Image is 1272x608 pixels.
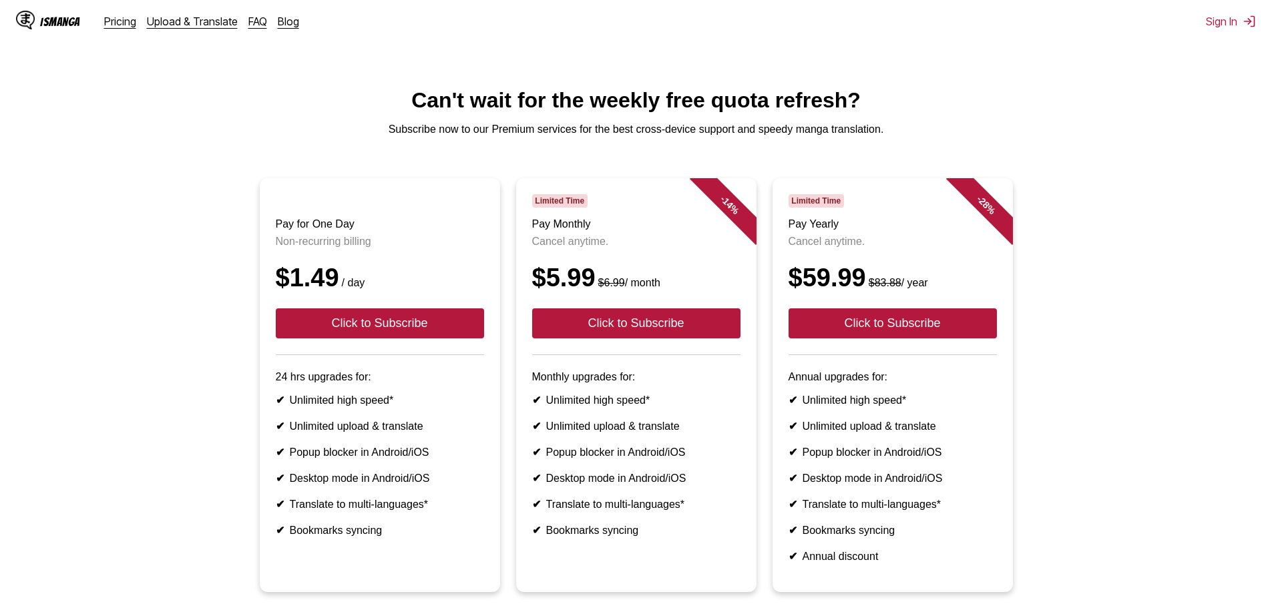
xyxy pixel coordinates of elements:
[789,446,997,459] li: Popup blocker in Android/iOS
[532,236,740,248] p: Cancel anytime.
[532,525,541,536] b: ✔
[532,499,541,510] b: ✔
[40,15,80,28] div: IsManga
[532,371,740,383] p: Monthly upgrades for:
[789,236,997,248] p: Cancel anytime.
[339,277,365,288] small: / day
[532,218,740,230] h3: Pay Monthly
[532,394,541,406] b: ✔
[866,277,928,288] small: / year
[789,420,997,432] li: Unlimited upload & translate
[789,394,797,406] b: ✔
[789,524,997,537] li: Bookmarks syncing
[789,308,997,338] button: Click to Subscribe
[598,277,625,288] s: $6.99
[532,420,740,432] li: Unlimited upload & translate
[532,473,541,484] b: ✔
[689,165,769,245] div: - 14 %
[789,446,797,458] b: ✔
[276,420,484,432] li: Unlimited upload & translate
[16,11,104,32] a: IsManga LogoIsManga
[789,371,997,383] p: Annual upgrades for:
[869,277,901,288] s: $83.88
[532,264,740,292] div: $5.99
[276,446,484,459] li: Popup blocker in Android/iOS
[789,473,797,484] b: ✔
[532,472,740,485] li: Desktop mode in Android/iOS
[276,499,284,510] b: ✔
[596,277,660,288] small: / month
[276,394,284,406] b: ✔
[276,371,484,383] p: 24 hrs upgrades for:
[532,498,740,511] li: Translate to multi-languages*
[276,498,484,511] li: Translate to multi-languages*
[789,499,797,510] b: ✔
[532,308,740,338] button: Click to Subscribe
[789,194,844,208] span: Limited Time
[532,446,541,458] b: ✔
[789,394,997,406] li: Unlimited high speed*
[276,394,484,406] li: Unlimited high speed*
[532,394,740,406] li: Unlimited high speed*
[104,15,136,28] a: Pricing
[147,15,238,28] a: Upload & Translate
[789,420,797,432] b: ✔
[532,194,588,208] span: Limited Time
[789,218,997,230] h3: Pay Yearly
[248,15,267,28] a: FAQ
[278,15,299,28] a: Blog
[276,420,284,432] b: ✔
[789,525,797,536] b: ✔
[276,236,484,248] p: Non-recurring billing
[16,11,35,29] img: IsManga Logo
[789,550,997,563] li: Annual discount
[276,308,484,338] button: Click to Subscribe
[276,524,484,537] li: Bookmarks syncing
[1243,15,1256,28] img: Sign out
[1206,15,1256,28] button: Sign In
[532,420,541,432] b: ✔
[11,123,1261,135] p: Subscribe now to our Premium services for the best cross-device support and speedy manga translat...
[789,472,997,485] li: Desktop mode in Android/iOS
[945,165,1026,245] div: - 28 %
[276,218,484,230] h3: Pay for One Day
[11,88,1261,113] h1: Can't wait for the weekly free quota refresh?
[789,551,797,562] b: ✔
[789,498,997,511] li: Translate to multi-languages*
[532,446,740,459] li: Popup blocker in Android/iOS
[276,473,284,484] b: ✔
[276,446,284,458] b: ✔
[276,264,484,292] div: $1.49
[532,524,740,537] li: Bookmarks syncing
[789,264,997,292] div: $59.99
[276,472,484,485] li: Desktop mode in Android/iOS
[276,525,284,536] b: ✔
